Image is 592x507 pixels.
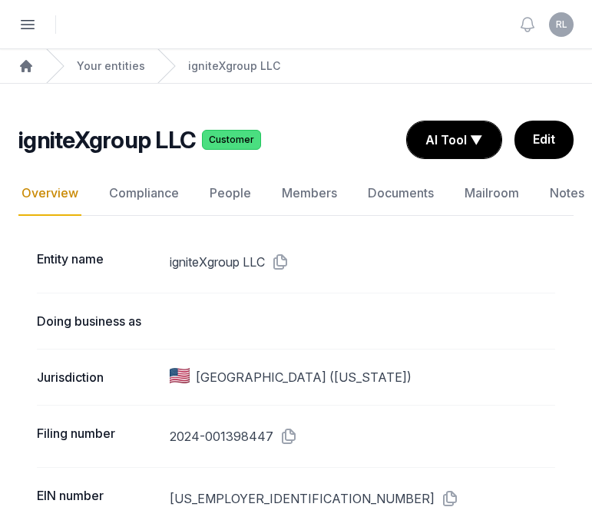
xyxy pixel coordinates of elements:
[37,368,157,386] dt: Jurisdiction
[37,312,157,330] dt: Doing business as
[18,171,81,216] a: Overview
[549,12,574,37] button: RL
[202,130,261,150] span: Customer
[18,171,574,216] nav: Tabs
[461,171,522,216] a: Mailroom
[365,171,437,216] a: Documents
[188,58,280,74] a: igniteXgroup LLC
[556,20,567,29] span: RL
[279,171,340,216] a: Members
[514,121,574,159] a: Edit
[407,121,501,158] button: AI Tool ▼
[37,250,157,274] dt: Entity name
[37,424,157,449] dt: Filing number
[18,126,196,154] h2: igniteXgroup LLC
[106,171,182,216] a: Compliance
[170,424,555,449] dd: 2024-001398447
[196,368,412,386] span: [GEOGRAPHIC_DATA] ([US_STATE])
[77,58,145,74] a: Your entities
[547,171,587,216] a: Notes
[170,250,555,274] dd: igniteXgroup LLC
[207,171,254,216] a: People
